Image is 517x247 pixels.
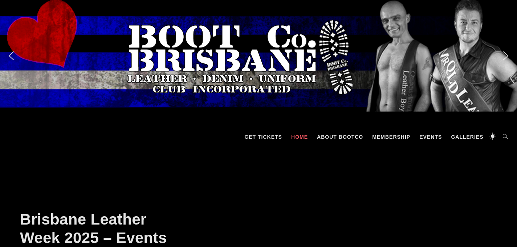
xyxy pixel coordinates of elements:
[500,50,512,62] img: next arrow
[313,126,367,148] a: About BootCo
[241,126,286,148] a: GET TICKETS
[447,126,487,148] a: Galleries
[369,126,414,148] a: Membership
[5,50,17,62] img: previous arrow
[288,126,312,148] a: Home
[416,126,445,148] a: Events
